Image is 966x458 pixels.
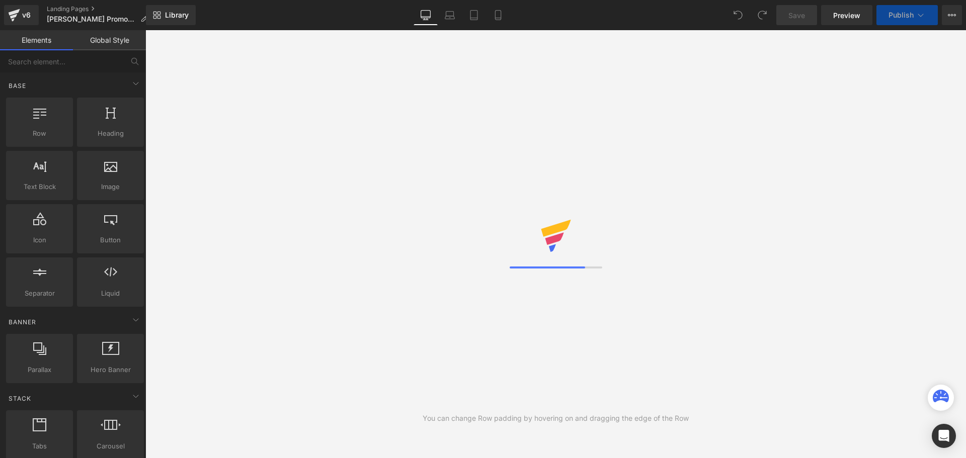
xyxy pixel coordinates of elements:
span: Tabs [9,441,70,451]
span: Stack [8,394,32,403]
div: Open Intercom Messenger [932,424,956,448]
button: Publish [876,5,938,25]
span: Library [165,11,189,20]
span: Heading [80,128,141,139]
span: [PERSON_NAME] Promotion [47,15,136,23]
a: Global Style [73,30,146,50]
a: Tablet [462,5,486,25]
span: Liquid [80,288,141,299]
div: You can change Row padding by hovering on and dragging the edge of the Row [423,413,689,424]
span: Preview [833,10,860,21]
span: Text Block [9,181,70,192]
button: Undo [728,5,748,25]
a: Laptop [438,5,462,25]
span: Hero Banner [80,364,141,375]
span: Publish [889,11,914,19]
button: More [942,5,962,25]
span: Image [80,181,141,192]
a: Landing Pages [47,5,155,13]
a: Desktop [414,5,438,25]
a: Preview [821,5,872,25]
span: Row [9,128,70,139]
span: Banner [8,317,37,327]
a: New Library [146,5,196,25]
span: Parallax [9,364,70,375]
button: Redo [752,5,772,25]
a: v6 [4,5,39,25]
div: v6 [20,9,33,22]
a: Mobile [486,5,510,25]
span: Carousel [80,441,141,451]
span: Base [8,81,27,90]
span: Button [80,235,141,245]
span: Separator [9,288,70,299]
span: Icon [9,235,70,245]
span: Save [788,10,805,21]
